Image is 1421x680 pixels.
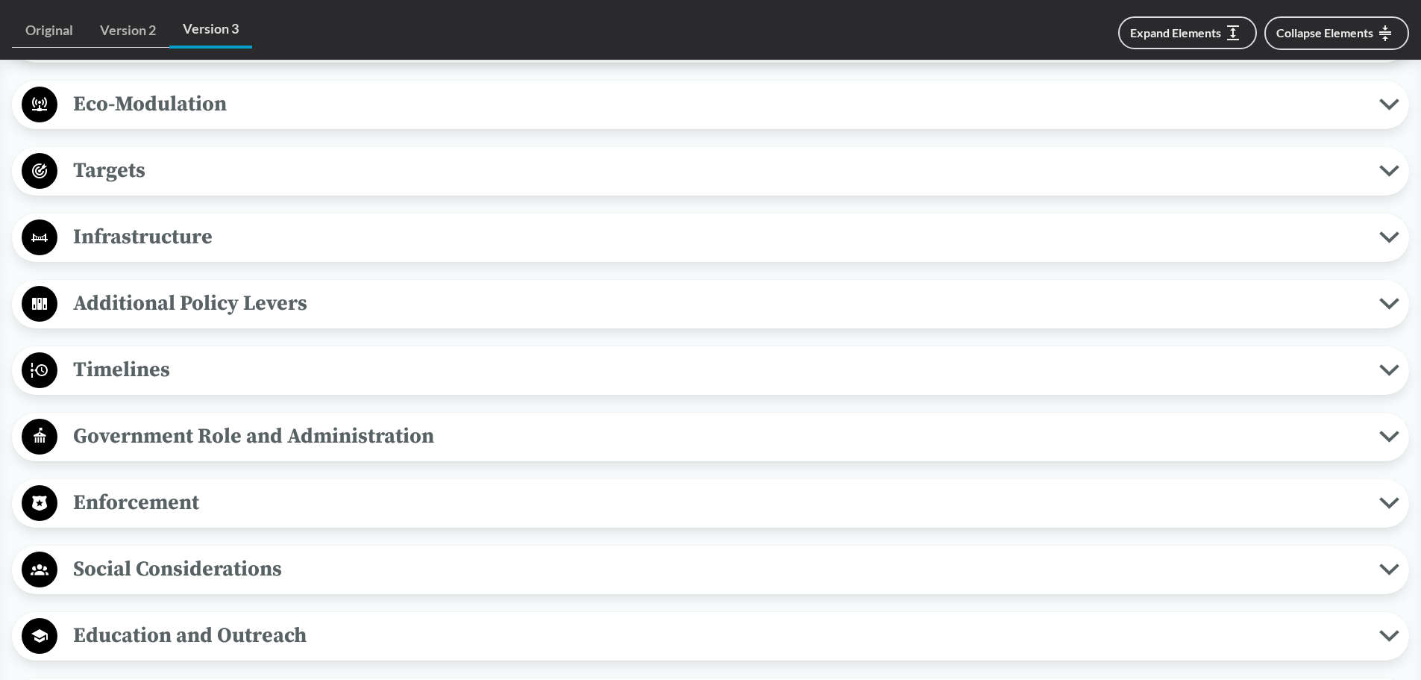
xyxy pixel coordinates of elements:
[57,486,1379,520] span: Enforcement
[57,287,1379,320] span: Additional Policy Levers
[17,418,1404,456] button: Government Role and Administration
[17,285,1404,323] button: Additional Policy Levers
[17,219,1404,257] button: Infrastructure
[17,484,1404,523] button: Enforcement
[17,86,1404,124] button: Eco-Modulation
[57,220,1379,254] span: Infrastructure
[57,353,1379,387] span: Timelines
[57,154,1379,187] span: Targets
[12,13,87,48] a: Original
[17,352,1404,390] button: Timelines
[1118,16,1257,49] button: Expand Elements
[17,617,1404,655] button: Education and Outreach
[17,152,1404,190] button: Targets
[87,13,169,48] a: Version 2
[57,552,1379,586] span: Social Considerations
[169,12,252,49] a: Version 3
[57,419,1379,453] span: Government Role and Administration
[57,87,1379,121] span: Eco-Modulation
[17,551,1404,589] button: Social Considerations
[1264,16,1409,50] button: Collapse Elements
[57,619,1379,652] span: Education and Outreach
